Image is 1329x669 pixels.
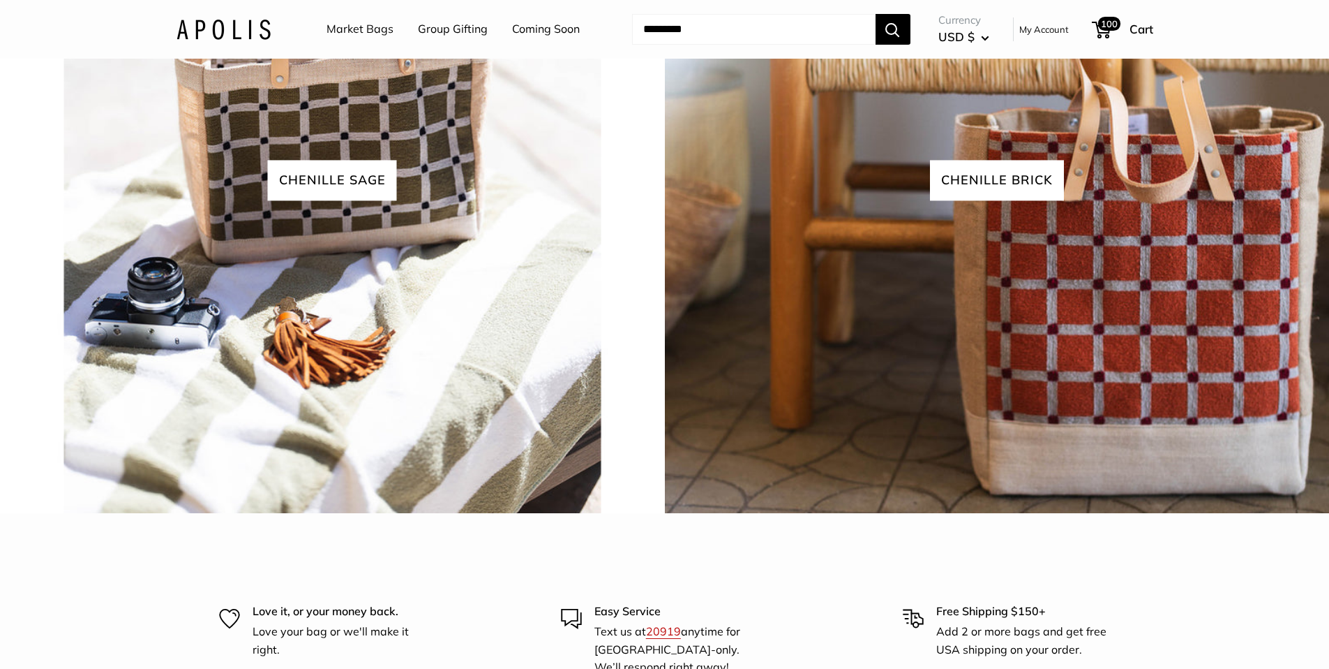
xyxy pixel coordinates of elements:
p: Love it, or your money back. [253,603,427,621]
span: Chenille sage [268,161,397,200]
a: 100 Cart [1093,18,1153,41]
p: Love your bag or we'll make it right. [253,623,427,659]
a: 20919 [646,624,681,638]
p: Easy Service [594,603,769,621]
p: Free Shipping $150+ [936,603,1111,621]
button: USD $ [938,26,989,48]
span: Cart [1129,22,1153,36]
a: Market Bags [326,19,393,40]
a: Group Gifting [418,19,488,40]
a: Coming Soon [512,19,580,40]
input: Search... [632,14,876,45]
span: USD $ [938,29,975,44]
img: Apolis [177,19,271,39]
span: 100 [1097,17,1120,31]
a: My Account [1019,21,1069,38]
button: Search [876,14,910,45]
span: Currency [938,10,989,30]
p: Add 2 or more bags and get free USA shipping on your order. [936,623,1111,659]
span: chenille brick [930,161,1064,200]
